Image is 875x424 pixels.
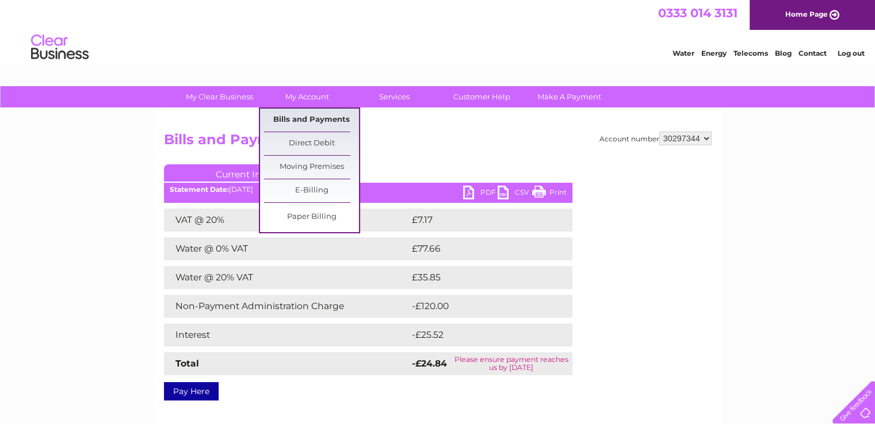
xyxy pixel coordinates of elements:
td: £77.66 [409,237,549,260]
td: VAT @ 20% [164,209,409,232]
td: £35.85 [409,266,549,289]
a: Water [673,49,694,57]
a: Services [347,86,442,107]
td: Water @ 0% VAT [164,237,409,260]
a: Bills and Payments [264,109,359,132]
a: Energy [701,49,727,57]
div: [DATE] [164,186,572,194]
a: Direct Debit [264,132,359,155]
strong: -£24.84 [412,358,447,369]
a: Moving Premises [264,156,359,179]
td: Please ensure payment reaches us by [DATE] [450,352,572,375]
a: Current Invoice [164,164,337,182]
h2: Bills and Payments [164,132,712,153]
a: My Clear Business [172,86,267,107]
img: logo.png [30,30,89,65]
a: Print [532,186,567,202]
a: Telecoms [733,49,768,57]
a: Blog [775,49,792,57]
td: -£120.00 [409,295,553,318]
a: Contact [798,49,827,57]
td: Non-Payment Administration Charge [164,295,409,318]
a: Log out [837,49,864,57]
div: Account number [599,132,712,145]
a: My Account [259,86,354,107]
td: Interest [164,323,409,346]
a: Make A Payment [522,86,617,107]
b: Statement Date: [170,185,229,194]
a: Pay Here [164,382,219,400]
strong: Total [175,358,199,369]
a: Customer Help [434,86,529,107]
a: Paper Billing [264,206,359,229]
a: 0333 014 3131 [658,6,738,20]
td: Water @ 20% VAT [164,266,409,289]
a: E-Billing [264,179,359,202]
a: CSV [498,186,532,202]
div: Clear Business is a trading name of Verastar Limited (registered in [GEOGRAPHIC_DATA] No. 3667643... [166,6,710,56]
a: PDF [463,186,498,202]
td: -£25.52 [409,323,551,346]
td: £7.17 [409,209,543,232]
